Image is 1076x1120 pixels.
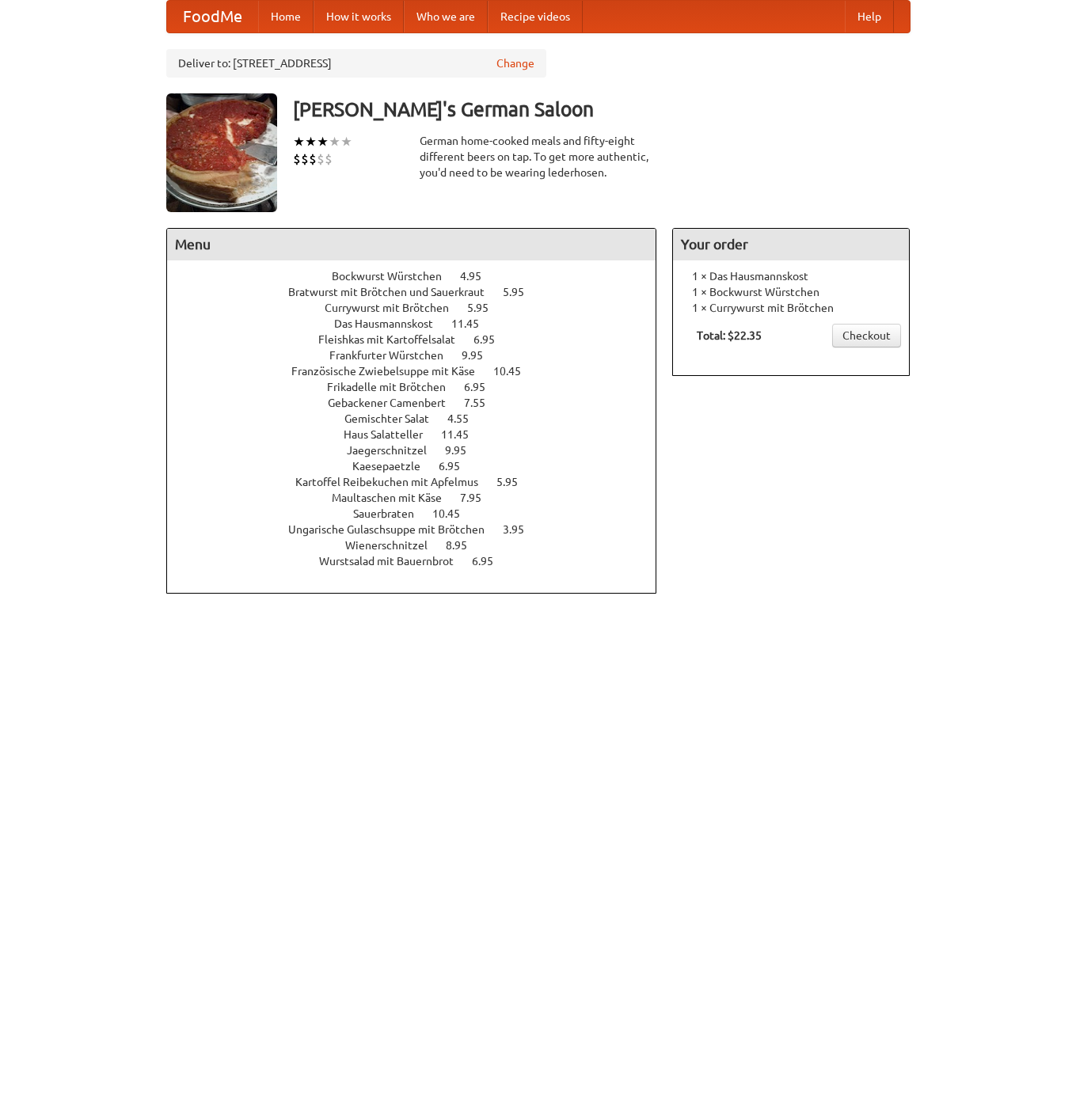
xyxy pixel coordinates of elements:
div: German home-cooked meals and fifty-eight different beers on tap. To get more authentic, you'd nee... [420,133,657,180]
a: Kartoffel Reibekuchen mit Apfelmus 5.95 [295,476,547,488]
span: 6.95 [464,381,501,393]
li: ★ [293,133,305,150]
span: 10.45 [432,507,476,520]
span: 11.45 [451,317,495,330]
a: Ungarische Gulaschsuppe mit Brötchen 3.95 [288,523,553,536]
span: Haus Salatteller [344,428,439,441]
a: Fleishkas mit Kartoffelsalat 6.95 [318,333,524,346]
a: Französische Zwiebelsuppe mit Käse 10.45 [291,365,550,378]
h4: Menu [167,229,656,260]
span: Ungarische Gulaschsuppe mit Brötchen [288,523,500,536]
a: How it works [314,1,404,32]
a: Kaesepaetzle 6.95 [352,460,489,473]
span: Wienerschnitzel [345,539,443,552]
span: Currywurst mit Brötchen [325,302,465,314]
span: 4.95 [460,270,497,283]
a: Wurstsalad mit Bauernbrot 6.95 [319,555,523,568]
a: Frikadelle mit Brötchen 6.95 [327,381,515,393]
a: Jaegerschnitzel 9.95 [347,444,496,457]
a: Currywurst mit Brötchen 5.95 [325,302,518,314]
span: 8.95 [446,539,483,552]
a: Gebackener Camenbert 7.55 [328,397,515,409]
a: Change [496,55,534,71]
a: Who we are [404,1,488,32]
li: ★ [305,133,317,150]
b: Total: $22.35 [697,329,762,342]
li: $ [301,150,309,168]
a: Gemischter Salat 4.55 [344,412,498,425]
span: 9.95 [445,444,482,457]
span: Bockwurst Würstchen [332,270,458,283]
div: Deliver to: [STREET_ADDRESS] [166,49,546,78]
a: Frankfurter Würstchen 9.95 [329,349,512,362]
h4: Your order [673,229,909,260]
span: Französische Zwiebelsuppe mit Käse [291,365,491,378]
a: Recipe videos [488,1,583,32]
img: angular.jpg [166,93,277,212]
span: 5.95 [503,286,540,298]
span: 7.55 [464,397,501,409]
span: Sauerbraten [353,507,430,520]
span: 6.95 [473,333,511,346]
span: 10.45 [493,365,537,378]
span: Wurstsalad mit Bauernbrot [319,555,470,568]
li: ★ [340,133,352,150]
span: Gemischter Salat [344,412,445,425]
span: 3.95 [503,523,540,536]
span: 6.95 [439,460,476,473]
span: 5.95 [496,476,534,488]
span: Frikadelle mit Brötchen [327,381,462,393]
a: Help [845,1,894,32]
a: Bockwurst Würstchen 4.95 [332,270,511,283]
a: Maultaschen mit Käse 7.95 [332,492,511,504]
li: ★ [329,133,340,150]
a: Bratwurst mit Brötchen und Sauerkraut 5.95 [288,286,553,298]
span: Jaegerschnitzel [347,444,443,457]
li: 1 × Bockwurst Würstchen [681,284,901,300]
a: Haus Salatteller 11.45 [344,428,498,441]
span: Das Hausmannskost [334,317,449,330]
span: 9.95 [462,349,499,362]
span: 11.45 [441,428,485,441]
a: Sauerbraten 10.45 [353,507,489,520]
span: Kaesepaetzle [352,460,436,473]
li: $ [293,150,301,168]
span: Kartoffel Reibekuchen mit Apfelmus [295,476,494,488]
span: 4.55 [447,412,485,425]
a: Wienerschnitzel 8.95 [345,539,496,552]
span: 5.95 [467,302,504,314]
span: Frankfurter Würstchen [329,349,459,362]
span: Maultaschen mit Käse [332,492,458,504]
li: ★ [317,133,329,150]
a: Home [258,1,314,32]
span: Gebackener Camenbert [328,397,462,409]
a: FoodMe [167,1,258,32]
li: $ [309,150,317,168]
span: 7.95 [460,492,497,504]
li: 1 × Das Hausmannskost [681,268,901,284]
span: Bratwurst mit Brötchen und Sauerkraut [288,286,500,298]
span: Fleishkas mit Kartoffelsalat [318,333,471,346]
a: Das Hausmannskost 11.45 [334,317,508,330]
a: Checkout [832,324,901,347]
li: 1 × Currywurst mit Brötchen [681,300,901,316]
li: $ [325,150,333,168]
span: 6.95 [472,555,509,568]
h3: [PERSON_NAME]'s German Saloon [293,93,911,125]
li: $ [317,150,325,168]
